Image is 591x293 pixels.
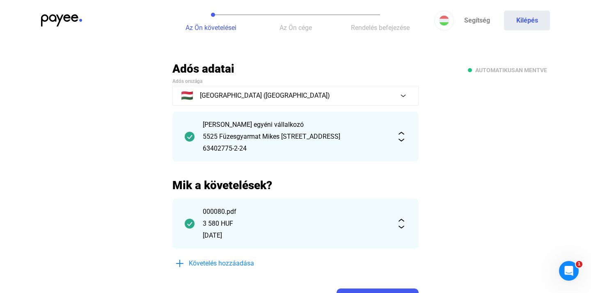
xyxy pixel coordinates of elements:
img: checkmark-darker-green-circle [185,132,195,142]
div: 5525 Füzesgyarmat Mikes [STREET_ADDRESS] [203,132,388,142]
iframe: Intercom live chat [559,261,579,281]
a: Segítség [454,11,500,30]
span: Követelés hozzáadása [189,259,254,268]
img: expand [396,132,406,142]
div: [DATE] [203,231,388,240]
span: 1 [576,261,582,268]
span: Adós országa [172,78,202,84]
img: plus-blue [175,259,185,268]
button: plus-blueKövetelés hozzáadása [172,255,295,272]
img: checkmark-darker-green-circle [185,219,195,229]
button: Kilépés [504,11,550,30]
img: HU [439,16,449,25]
h2: Mik a követelések? [172,178,419,192]
div: 000080.pdf [203,207,388,217]
span: Az Ön követelései [186,24,236,32]
div: 3 580 HUF [203,219,388,229]
span: Rendelés befejezése [351,24,410,32]
span: [GEOGRAPHIC_DATA] ([GEOGRAPHIC_DATA]) [200,91,330,101]
span: Az Ön cége [279,24,312,32]
button: 🇭🇺[GEOGRAPHIC_DATA] ([GEOGRAPHIC_DATA]) [172,86,419,105]
img: payee-logo [41,14,82,27]
span: 🇭🇺 [181,91,193,101]
img: expand [396,219,406,229]
button: HU [434,11,454,30]
h2: Adós adatai [172,62,419,76]
div: 63402775-2-24 [203,144,388,153]
div: [PERSON_NAME] egyéni vállalkozó [203,120,388,130]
